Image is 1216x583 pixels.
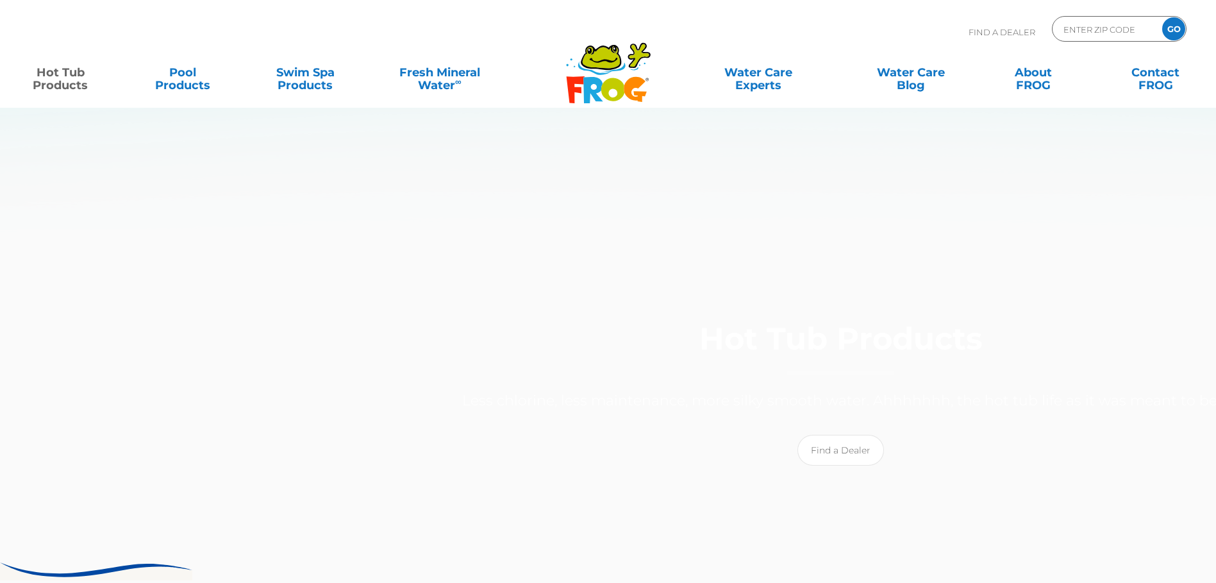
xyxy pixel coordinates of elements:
[135,60,231,85] a: PoolProducts
[797,435,884,466] a: Find a Dealer
[258,60,353,85] a: Swim SpaProducts
[681,60,836,85] a: Water CareExperts
[559,26,658,104] img: Frog Products Logo
[1162,17,1185,40] input: GO
[13,60,108,85] a: Hot TubProducts
[1108,60,1203,85] a: ContactFROG
[969,16,1035,48] p: Find A Dealer
[380,60,499,85] a: Fresh MineralWater∞
[985,60,1081,85] a: AboutFROG
[455,76,462,87] sup: ∞
[863,60,958,85] a: Water CareBlog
